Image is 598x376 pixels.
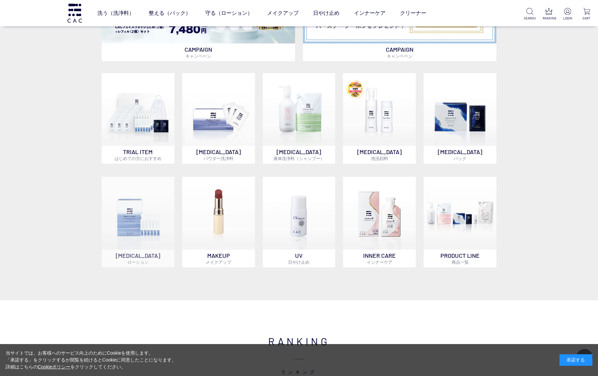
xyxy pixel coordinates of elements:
[581,8,593,21] a: CART
[263,177,336,267] a: UV日やけ止め
[454,156,466,161] span: パック
[273,156,325,161] span: 液体洗浄料（シャンプー）
[424,250,496,267] p: PRODUCT LINE
[543,16,555,21] p: RANKING
[263,73,336,164] a: [MEDICAL_DATA]液体洗浄料（シャンプー）
[387,53,412,59] span: キャンペーン
[354,4,386,22] a: インナーケア
[182,73,255,164] a: [MEDICAL_DATA]パウダー洗浄料
[371,156,388,161] span: 泡洗顔料
[543,8,555,21] a: RANKING
[267,4,299,22] a: メイクアップ
[367,259,392,265] span: インナーケア
[263,250,336,267] p: UV
[343,146,416,164] p: [MEDICAL_DATA]
[343,73,416,146] img: 泡洗顔料
[303,43,496,61] p: CAMPAIGN
[102,73,174,164] a: トライアルセット TRIAL ITEMはじめての方におすすめ
[206,259,231,265] span: メイクアップ
[524,16,536,21] p: SEARCH
[114,156,162,161] span: はじめての方におすすめ
[149,4,191,22] a: 整える（パック）
[288,259,310,265] span: 日やけ止め
[102,177,174,267] a: [MEDICAL_DATA]ローション
[343,73,416,164] a: 泡洗顔料 [MEDICAL_DATA]泡洗顔料
[182,250,255,267] p: MAKEUP
[343,250,416,267] p: INNER CARE
[263,146,336,164] p: [MEDICAL_DATA]
[102,73,174,146] img: トライアルセット
[400,4,426,22] a: クリーナー
[102,250,174,267] p: [MEDICAL_DATA]
[182,177,255,267] a: MAKEUPメイクアップ
[102,43,295,61] p: CAMPAIGN
[186,53,211,59] span: キャンペーン
[204,156,234,161] span: パウダー洗浄料
[127,259,149,265] span: ローション
[343,177,416,267] a: インナーケア INNER CAREインナーケア
[424,73,496,164] a: [MEDICAL_DATA]パック
[182,146,255,164] p: [MEDICAL_DATA]
[66,4,83,22] img: logo
[581,16,593,21] p: CART
[102,333,496,375] h2: RANKING
[424,177,496,267] a: PRODUCT LINE商品一覧
[313,4,339,22] a: 日やけ止め
[6,350,177,370] div: 当サイトでは、お客様へのサービス向上のためにCookieを使用します。 「承諾する」をクリックするか閲覧を続けるとCookieに同意したことになります。 詳細はこちらの をクリックしてください。
[205,4,253,22] a: 守る（ローション）
[561,8,574,21] a: LOGIN
[561,16,574,21] p: LOGIN
[102,146,174,164] p: TRIAL ITEM
[38,364,71,369] a: Cookieポリシー
[560,354,592,366] div: 承諾する
[452,259,469,265] span: 商品一覧
[97,4,134,22] a: 洗う（洗浄料）
[424,146,496,164] p: [MEDICAL_DATA]
[343,177,416,250] img: インナーケア
[524,8,536,21] a: SEARCH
